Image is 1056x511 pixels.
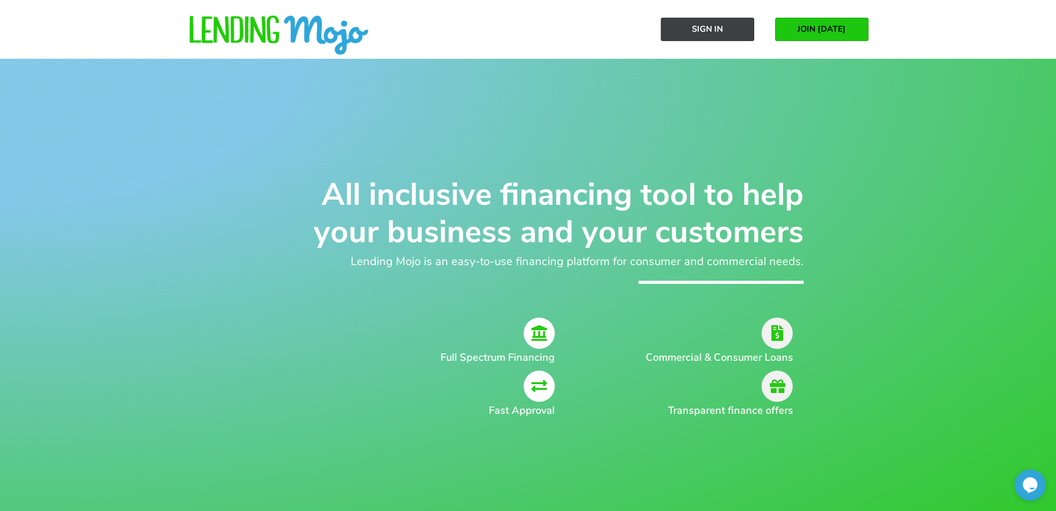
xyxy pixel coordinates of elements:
h2: Transparent finance offers [627,403,793,418]
h2: Fast Approval [300,403,555,418]
img: lm-horizontal-logo [188,16,370,56]
iframe: chat widget [1014,469,1046,501]
span: Sign In [692,24,723,34]
h1: All inclusive financing tool to help your business and your customers [253,176,804,251]
h2: Commercial & Consumer Loans [627,350,793,365]
a: Sign In [661,18,754,41]
span: JOIN [DATE] [797,24,846,34]
a: JOIN [DATE] [775,18,868,41]
h2: Lending Mojo is an easy-to-use financing platform for consumer and commercial needs. [253,253,804,270]
h2: Full Spectrum Financing [300,350,555,365]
